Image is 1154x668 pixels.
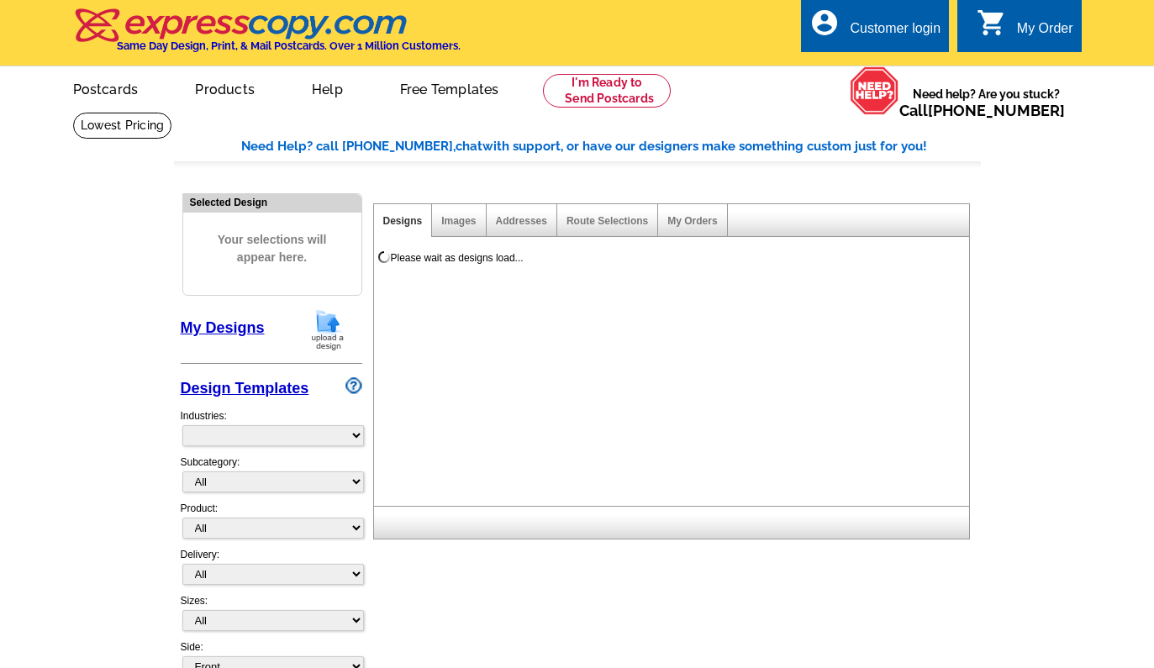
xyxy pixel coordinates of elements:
[456,139,482,154] span: chat
[117,39,461,52] h4: Same Day Design, Print, & Mail Postcards. Over 1 Million Customers.
[850,21,941,45] div: Customer login
[391,250,524,266] div: Please wait as designs load...
[667,215,717,227] a: My Orders
[181,501,362,547] div: Product:
[496,215,547,227] a: Addresses
[345,377,362,394] img: design-wizard-help-icon.png
[181,400,362,455] div: Industries:
[899,102,1065,119] span: Call
[850,66,899,115] img: help
[181,455,362,501] div: Subcategory:
[181,547,362,593] div: Delivery:
[285,68,370,108] a: Help
[181,319,265,336] a: My Designs
[977,18,1073,39] a: shopping_cart My Order
[928,102,1065,119] a: [PHONE_NUMBER]
[899,86,1073,119] span: Need help? Are you stuck?
[1017,21,1073,45] div: My Order
[181,593,362,639] div: Sizes:
[373,68,526,108] a: Free Templates
[196,214,349,283] span: Your selections will appear here.
[183,194,361,210] div: Selected Design
[306,308,350,351] img: upload-design
[977,8,1007,38] i: shopping_cart
[383,215,423,227] a: Designs
[441,215,476,227] a: Images
[73,20,461,52] a: Same Day Design, Print, & Mail Postcards. Over 1 Million Customers.
[809,8,840,38] i: account_circle
[566,215,648,227] a: Route Selections
[168,68,282,108] a: Products
[181,380,309,397] a: Design Templates
[377,250,391,264] img: loading...
[46,68,166,108] a: Postcards
[241,137,981,156] div: Need Help? call [PHONE_NUMBER], with support, or have our designers make something custom just fo...
[809,18,941,39] a: account_circle Customer login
